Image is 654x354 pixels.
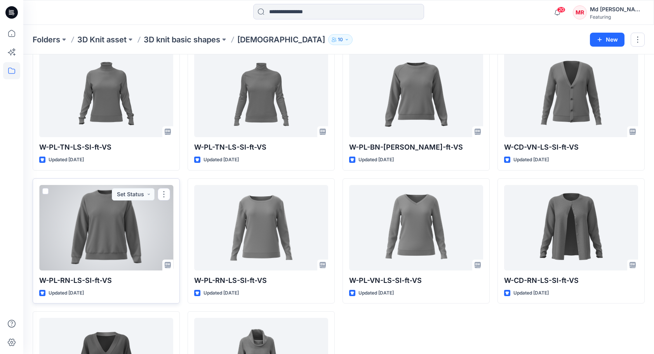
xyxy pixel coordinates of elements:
p: W-PL-TN-LS-SI-ft-VS [194,142,328,153]
button: 10 [328,34,353,45]
p: W-PL-RN-LS-SI-ft-VS [39,275,173,286]
div: MR [573,5,587,19]
p: Updated [DATE] [49,156,84,164]
a: W-PL-BN-LS-RG-ft-VS [349,52,483,137]
p: W-CD-RN-LS-SI-ft-VS [504,275,638,286]
p: 10 [338,35,343,44]
p: Updated [DATE] [204,289,239,297]
a: W-PL-RN-LS-SI-ft-VS [39,185,173,270]
p: W-PL-TN-LS-SI-ft-VS [39,142,173,153]
p: W-PL-VN-LS-SI-ft-VS [349,275,483,286]
a: Folders [33,34,60,45]
a: 3D Knit asset [77,34,127,45]
p: Updated [DATE] [358,156,394,164]
p: W-PL-RN-LS-SI-ft-VS [194,275,328,286]
a: 3D knit basic shapes [144,34,220,45]
a: W-CD-RN-LS-SI-ft-VS [504,185,638,270]
p: W-CD-VN-LS-SI-ft-VS [504,142,638,153]
a: W-PL-TN-LS-SI-ft-VS [194,52,328,137]
p: Updated [DATE] [49,289,84,297]
p: W-PL-BN-[PERSON_NAME]-ft-VS [349,142,483,153]
p: Updated [DATE] [513,289,549,297]
a: W-PL-RN-LS-SI-ft-VS [194,185,328,270]
p: [DEMOGRAPHIC_DATA] [237,34,325,45]
a: W-PL-TN-LS-SI-ft-VS [39,52,173,137]
button: New [590,33,624,47]
div: Md [PERSON_NAME][DEMOGRAPHIC_DATA] [590,5,644,14]
p: Updated [DATE] [513,156,549,164]
p: Updated [DATE] [204,156,239,164]
p: Updated [DATE] [358,289,394,297]
div: Featuring [590,14,644,20]
span: 20 [557,7,565,13]
a: W-CD-VN-LS-SI-ft-VS [504,52,638,137]
a: W-PL-VN-LS-SI-ft-VS [349,185,483,270]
